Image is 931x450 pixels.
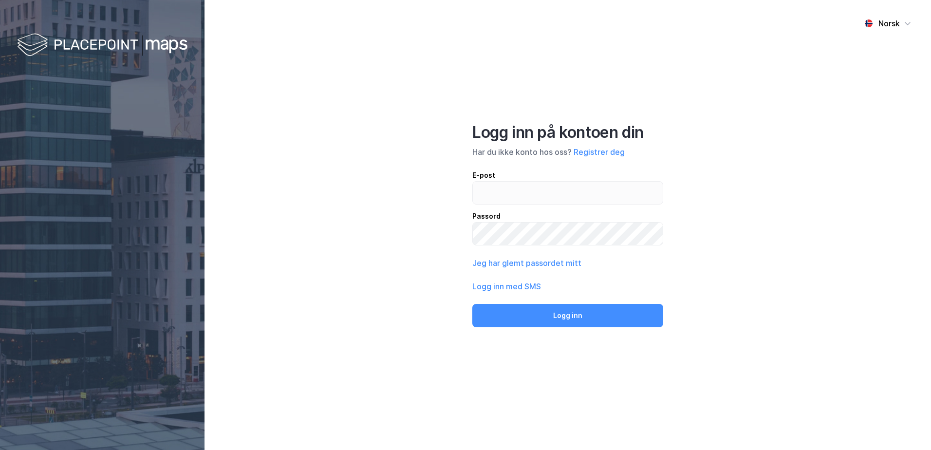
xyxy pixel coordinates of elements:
button: Logg inn med SMS [472,281,541,292]
button: Jeg har glemt passordet mitt [472,257,581,269]
div: Kontrollprogram for chat [882,403,931,450]
iframe: Chat Widget [882,403,931,450]
div: Har du ikke konto hos oss? [472,146,663,158]
div: Passord [472,210,663,222]
button: Registrer deg [574,146,625,158]
div: Norsk [878,18,900,29]
img: logo-white.f07954bde2210d2a523dddb988cd2aa7.svg [17,31,187,60]
div: E-post [472,169,663,181]
button: Logg inn [472,304,663,327]
div: Logg inn på kontoen din [472,123,663,142]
